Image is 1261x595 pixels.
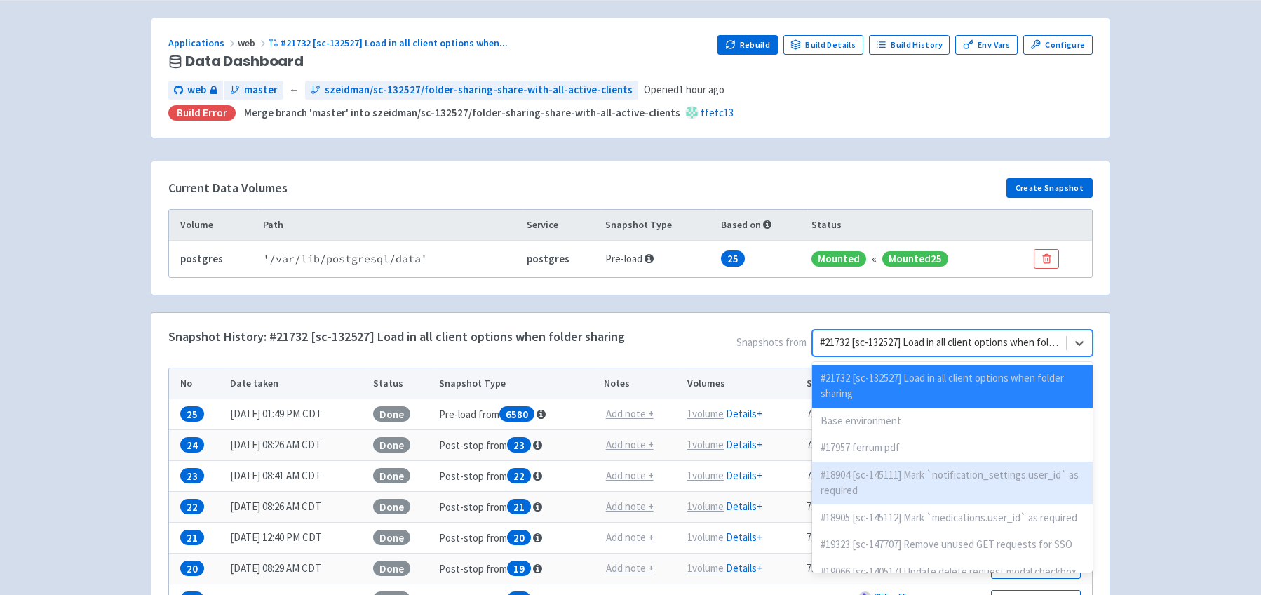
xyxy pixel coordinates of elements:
u: Add note + [606,407,654,420]
u: 1 volume [687,469,724,482]
button: Rebuild [717,35,778,55]
h4: Current Data Volumes [168,181,288,195]
b: postgres [527,252,569,265]
td: Post-stop from [435,461,600,492]
span: 22 [507,468,531,484]
div: « [872,251,877,267]
span: Done [373,499,410,515]
b: postgres [180,252,223,265]
a: Details+ [726,438,762,451]
span: Done [373,437,410,453]
a: Details+ [726,500,762,513]
td: ' /var/lib/postgresql/data ' [258,241,522,277]
th: Status [369,368,435,399]
div: #18905 [sc-145112] Mark `medications.user_id` as required [812,504,1093,532]
u: 1 volume [687,407,724,420]
span: Pre-load [605,252,654,265]
a: Details+ [726,469,762,482]
u: Add note + [606,438,654,451]
span: 20 [507,530,531,546]
u: 1 volume [687,561,724,575]
div: #17957 ferrum pdf [812,434,1093,462]
a: Env Vars [955,35,1017,55]
th: Based on [716,210,807,241]
u: Add note + [606,500,654,513]
div: #18904 [sc-145111] Mark `notification_settings.user_id` as required [812,462,1093,504]
span: 23 [507,437,531,453]
td: [DATE] 08:41 AM CDT [225,461,369,492]
a: master [224,81,283,100]
a: szeidman/sc-132527/folder-sharing-share-with-all-active-clients [305,81,638,100]
div: #21732 [sc-132527] Load in all client options when folder sharing [812,365,1093,408]
span: Done [373,530,410,546]
td: 7.4 GB [802,399,854,430]
span: szeidman/sc-132527/folder-sharing-share-with-all-active-clients [325,82,633,98]
a: Details+ [726,561,762,575]
th: Volumes [683,368,803,399]
u: 1 volume [687,500,724,513]
button: Create Snapshot [1006,178,1093,198]
span: 20 [180,561,204,577]
th: Status [807,210,1030,241]
time: 1 hour ago [679,83,724,96]
td: [DATE] 08:26 AM CDT [225,430,369,461]
td: 7.1 GB [802,554,854,584]
span: web [187,82,206,98]
td: Post-stop from [435,492,600,523]
h4: Snapshot History: #21732 [sc-132527] Load in all client options when folder sharing [168,330,625,344]
td: 7.1 GB [802,523,854,554]
a: ffefc13 [701,106,734,119]
div: Base environment [812,408,1093,435]
div: Build Error [168,105,236,121]
td: [DATE] 08:26 AM CDT [225,492,369,523]
th: Snapshot Type [435,368,600,399]
td: Post-stop from [435,554,600,584]
span: Opened [644,82,724,98]
span: Done [373,561,410,577]
span: ← [289,82,299,98]
span: 6580 [499,406,534,422]
td: Post-stop from [435,523,600,554]
span: 21 [180,530,204,546]
td: 7.4 GB [802,430,854,461]
td: [DATE] 12:40 PM CDT [225,523,369,554]
u: Add note + [606,469,654,482]
span: 25 [180,406,204,422]
span: #21732 [sc-132527] Load in all client options when ... [281,36,508,49]
span: Done [373,468,410,484]
a: Configure [1023,35,1093,55]
th: No [169,368,225,399]
th: Notes [599,368,682,399]
span: Data Dashboard [185,53,304,69]
span: 24 [180,437,204,453]
th: Size [802,368,854,399]
th: Service [522,210,602,241]
span: 19 [507,561,531,577]
a: Details+ [726,530,762,544]
a: Details+ [726,407,762,420]
td: [DATE] 08:29 AM CDT [225,554,369,584]
a: ee0cb71 [874,560,910,573]
span: 25 [721,250,745,267]
u: 1 volume [687,530,724,544]
span: Snapshots from [625,330,1093,362]
a: Build Details [783,35,863,55]
td: 7.1 GB [802,492,854,523]
u: 1 volume [687,438,724,451]
a: Applications [168,36,238,49]
td: 7.1 GB [802,461,854,492]
span: Mounted 25 [882,251,948,267]
td: Post-stop from [435,430,600,461]
div: #19323 [sc-147707] Remove unused GET requests for SSO [812,531,1093,559]
th: Path [258,210,522,241]
td: [DATE] 01:49 PM CDT [225,399,369,430]
a: web [168,81,223,100]
span: Done [373,406,410,422]
span: web [238,36,269,49]
span: Mounted [811,251,866,267]
span: 23 [180,468,204,484]
th: Volume [169,210,258,241]
a: #21732 [sc-132527] Load in all client options when... [269,36,510,49]
u: Add note + [606,561,654,575]
span: 21 [507,499,531,515]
